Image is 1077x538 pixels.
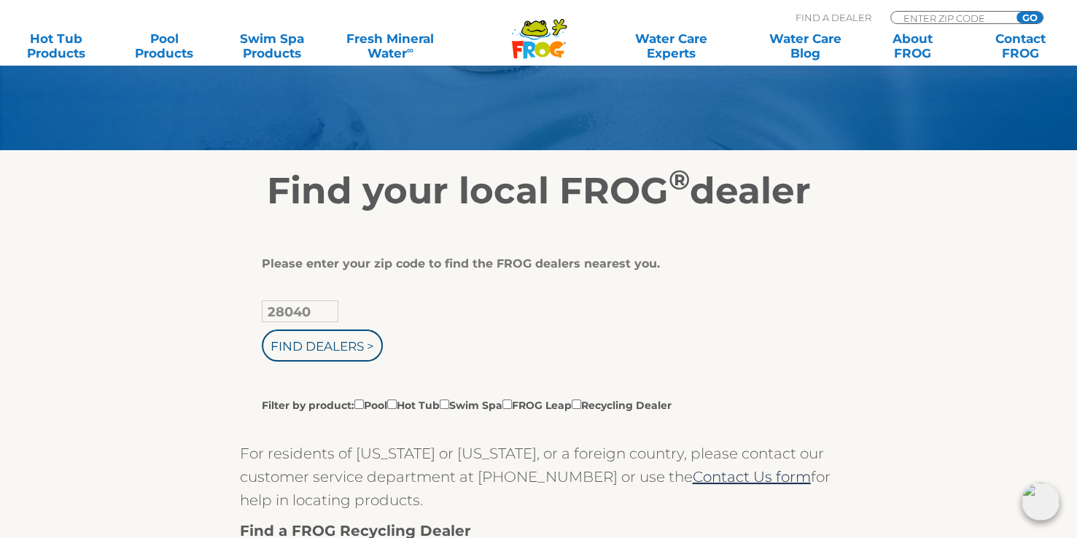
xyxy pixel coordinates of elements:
[123,31,206,61] a: PoolProducts
[693,468,811,486] a: Contact Us form
[354,399,364,409] input: Filter by product:PoolHot TubSwim SpaFROG LeapRecycling Dealer
[502,399,512,409] input: Filter by product:PoolHot TubSwim SpaFROG LeapRecycling Dealer
[1016,12,1043,23] input: GO
[262,330,383,362] input: Find Dealers >
[796,11,871,24] p: Find A Dealer
[669,163,690,196] sup: ®
[407,44,413,55] sup: ∞
[15,31,98,61] a: Hot TubProducts
[90,169,987,213] h2: Find your local FROG dealer
[572,399,581,409] input: Filter by product:PoolHot TubSwim SpaFROG LeapRecycling Dealer
[387,399,397,409] input: Filter by product:PoolHot TubSwim SpaFROG LeapRecycling Dealer
[902,12,1000,24] input: Zip Code Form
[262,257,805,271] div: Please enter your zip code to find the FROG dealers nearest you.
[440,399,449,409] input: Filter by product:PoolHot TubSwim SpaFROG LeapRecycling Dealer
[240,442,838,512] p: For residents of [US_STATE] or [US_STATE], or a foreign country, please contact our customer serv...
[871,31,954,61] a: AboutFROG
[603,31,739,61] a: Water CareExperts
[262,397,672,413] label: Filter by product: Pool Hot Tub Swim Spa FROG Leap Recycling Dealer
[1022,483,1059,521] img: openIcon
[763,31,847,61] a: Water CareBlog
[230,31,314,61] a: Swim SpaProducts
[979,31,1062,61] a: ContactFROG
[338,31,443,61] a: Fresh MineralWater∞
